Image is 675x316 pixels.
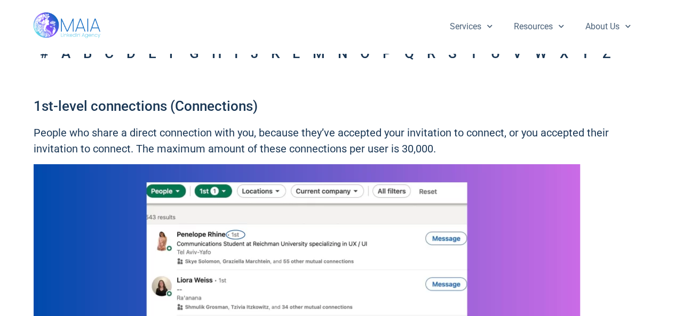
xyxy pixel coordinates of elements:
p: People who share a direct connection with you, because they’ve accepted your invitation to connec... [34,125,642,157]
nav: Menu [34,36,642,70]
a: G [183,36,205,70]
a: A [55,36,77,70]
a: Q [398,36,420,70]
a: # [34,36,55,70]
a: L [286,36,306,70]
a: B [77,36,98,70]
a: D [120,36,142,70]
a: R [420,36,442,70]
a: About Us [575,13,641,40]
a: M [306,36,331,70]
a: Resources [503,13,575,40]
nav: Menu [439,13,642,40]
a: X [553,36,575,70]
a: C [98,36,120,70]
a: I [228,36,244,70]
a: K [265,36,286,70]
a: F [163,36,183,70]
a: Y [575,36,596,70]
a: N [331,36,354,70]
a: Services [439,13,503,40]
a: H [205,36,228,70]
a: E [142,36,163,70]
a: O [354,36,376,70]
a: V [506,36,528,70]
a: J [244,36,265,70]
a: W [528,36,553,70]
a: T [463,36,485,70]
a: P [376,36,398,70]
h2: 1st-level connections (Connections) [34,96,642,116]
a: Z [596,36,617,70]
a: S [442,36,463,70]
a: U [485,36,506,70]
